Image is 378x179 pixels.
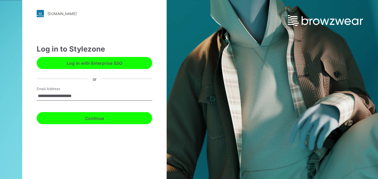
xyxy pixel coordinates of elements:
[37,10,152,17] a: [DOMAIN_NAME]
[37,86,79,92] label: Email Address
[288,15,363,26] img: browzwear-logo.e42bd6dac1945053ebaf764b6aa21510.svg
[88,76,101,82] div: or
[37,10,44,17] img: stylezone-logo.562084cfcfab977791bfbf7441f1a819.svg
[37,44,152,55] div: Log in to Stylezone
[48,11,77,16] div: [DOMAIN_NAME]
[37,112,152,124] button: Continue
[37,57,152,69] button: Log in with Enterprise SSO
